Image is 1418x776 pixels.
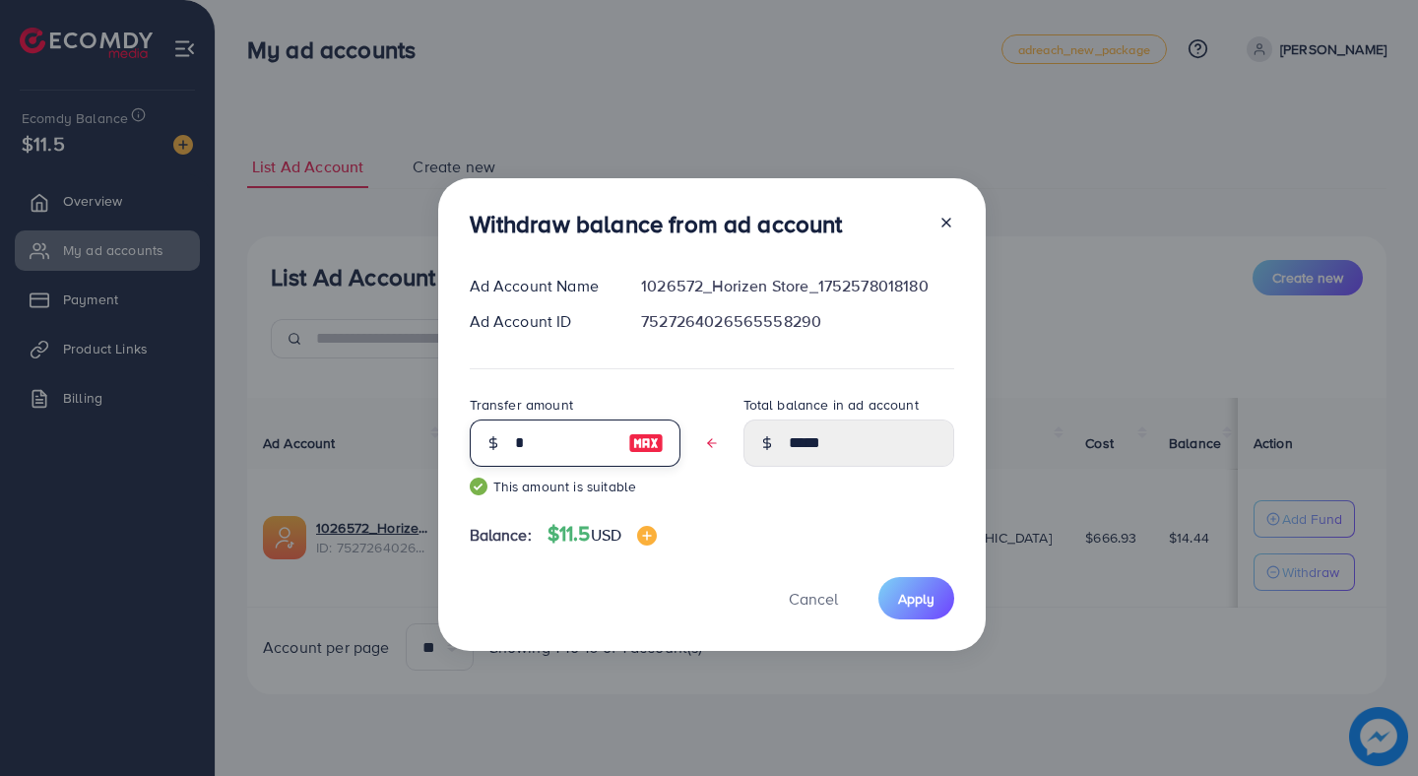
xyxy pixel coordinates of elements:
button: Apply [878,577,954,619]
span: Apply [898,589,935,609]
img: image [637,526,657,546]
span: Cancel [789,588,838,610]
label: Transfer amount [470,395,573,415]
img: image [628,431,664,455]
label: Total balance in ad account [743,395,919,415]
button: Cancel [764,577,863,619]
div: Ad Account ID [454,310,626,333]
div: 7527264026565558290 [625,310,969,333]
img: guide [470,478,487,495]
h4: $11.5 [548,522,657,547]
small: This amount is suitable [470,477,680,496]
div: 1026572_Horizen Store_1752578018180 [625,275,969,297]
span: Balance: [470,524,532,547]
span: USD [591,524,621,546]
h3: Withdraw balance from ad account [470,210,843,238]
div: Ad Account Name [454,275,626,297]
